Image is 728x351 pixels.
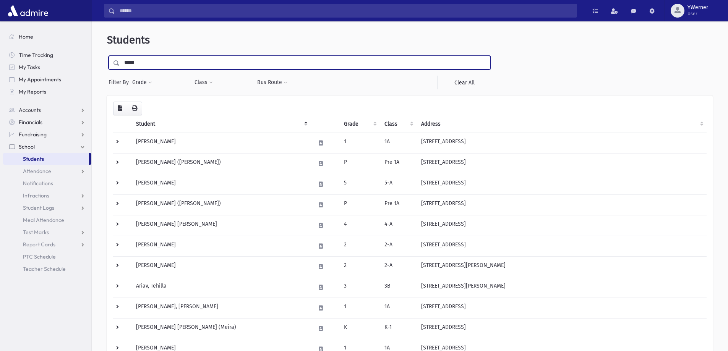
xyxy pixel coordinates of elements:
[3,141,91,153] a: School
[687,5,708,11] span: YWerner
[19,131,47,138] span: Fundraising
[23,241,55,248] span: Report Cards
[380,277,417,298] td: 3B
[257,76,288,89] button: Bus Route
[131,256,311,277] td: [PERSON_NAME]
[339,298,380,318] td: 1
[132,76,152,89] button: Grade
[380,215,417,236] td: 4-A
[19,143,35,150] span: School
[417,153,707,174] td: [STREET_ADDRESS]
[6,3,50,18] img: AdmirePro
[23,155,44,162] span: Students
[438,76,491,89] a: Clear All
[339,153,380,174] td: P
[339,318,380,339] td: K
[23,180,53,187] span: Notifications
[23,168,51,175] span: Attendance
[339,215,380,236] td: 4
[417,236,707,256] td: [STREET_ADDRESS]
[3,73,91,86] a: My Appointments
[417,215,707,236] td: [STREET_ADDRESS]
[3,61,91,73] a: My Tasks
[3,86,91,98] a: My Reports
[3,104,91,116] a: Accounts
[131,133,311,153] td: [PERSON_NAME]
[19,52,53,58] span: Time Tracking
[3,31,91,43] a: Home
[380,236,417,256] td: 2-A
[23,217,64,223] span: Meal Attendance
[131,174,311,194] td: [PERSON_NAME]
[380,153,417,174] td: Pre 1A
[19,33,33,40] span: Home
[380,174,417,194] td: 5-A
[3,189,91,202] a: Infractions
[380,298,417,318] td: 1A
[131,115,311,133] th: Student: activate to sort column descending
[339,115,380,133] th: Grade: activate to sort column ascending
[19,88,46,95] span: My Reports
[131,194,311,215] td: [PERSON_NAME] ([PERSON_NAME])
[131,298,311,318] td: [PERSON_NAME], [PERSON_NAME]
[3,251,91,263] a: PTC Schedule
[107,34,150,46] span: Students
[3,165,91,177] a: Attendance
[380,115,417,133] th: Class: activate to sort column ascending
[417,256,707,277] td: [STREET_ADDRESS][PERSON_NAME]
[19,119,42,126] span: Financials
[417,277,707,298] td: [STREET_ADDRESS][PERSON_NAME]
[339,174,380,194] td: 5
[380,194,417,215] td: Pre 1A
[417,318,707,339] td: [STREET_ADDRESS]
[380,318,417,339] td: K-1
[131,236,311,256] td: [PERSON_NAME]
[113,102,127,115] button: CSV
[339,236,380,256] td: 2
[131,215,311,236] td: [PERSON_NAME] [PERSON_NAME]
[3,202,91,214] a: Student Logs
[339,194,380,215] td: P
[380,133,417,153] td: 1A
[3,214,91,226] a: Meal Attendance
[23,265,66,272] span: Teacher Schedule
[131,277,311,298] td: Ariav, Tehilla
[19,107,41,113] span: Accounts
[3,177,91,189] a: Notifications
[131,153,311,174] td: [PERSON_NAME] ([PERSON_NAME])
[3,263,91,275] a: Teacher Schedule
[23,229,49,236] span: Test Marks
[380,256,417,277] td: 2-A
[115,4,577,18] input: Search
[417,194,707,215] td: [STREET_ADDRESS]
[339,133,380,153] td: 1
[3,49,91,61] a: Time Tracking
[23,204,54,211] span: Student Logs
[3,226,91,238] a: Test Marks
[339,277,380,298] td: 3
[109,78,132,86] span: Filter By
[131,318,311,339] td: [PERSON_NAME] [PERSON_NAME] (Meira)
[23,253,56,260] span: PTC Schedule
[3,238,91,251] a: Report Cards
[19,76,61,83] span: My Appointments
[3,153,89,165] a: Students
[339,256,380,277] td: 2
[19,64,40,71] span: My Tasks
[417,115,707,133] th: Address: activate to sort column ascending
[417,174,707,194] td: [STREET_ADDRESS]
[417,133,707,153] td: [STREET_ADDRESS]
[127,102,142,115] button: Print
[194,76,213,89] button: Class
[23,192,49,199] span: Infractions
[3,128,91,141] a: Fundraising
[417,298,707,318] td: [STREET_ADDRESS]
[687,11,708,17] span: User
[3,116,91,128] a: Financials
